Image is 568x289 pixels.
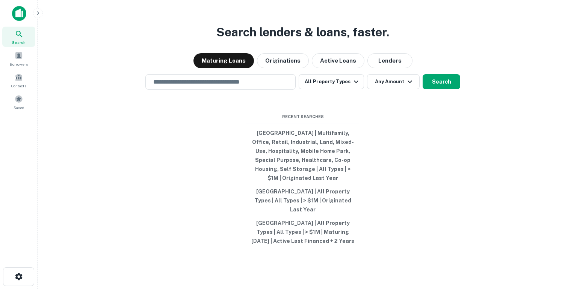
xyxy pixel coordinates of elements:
a: Borrowers [2,48,35,69]
button: [GEOGRAPHIC_DATA] | All Property Types | All Types | > $1M | Maturing [DATE] | Active Last Financ... [246,216,359,248]
span: Saved [14,105,24,111]
button: [GEOGRAPHIC_DATA] | Multifamily, Office, Retail, Industrial, Land, Mixed-Use, Hospitality, Mobile... [246,126,359,185]
a: Saved [2,92,35,112]
button: All Property Types [299,74,364,89]
button: Search [423,74,460,89]
button: [GEOGRAPHIC_DATA] | All Property Types | All Types | > $1M | Originated Last Year [246,185,359,216]
button: Any Amount [367,74,420,89]
button: Active Loans [312,53,364,68]
a: Contacts [2,70,35,90]
button: Lenders [367,53,412,68]
a: Search [2,27,35,47]
iframe: Chat Widget [530,229,568,265]
span: Search [12,39,26,45]
img: capitalize-icon.png [12,6,26,21]
button: Originations [257,53,309,68]
h3: Search lenders & loans, faster. [216,23,389,41]
button: Maturing Loans [193,53,254,68]
span: Borrowers [10,61,28,67]
span: Recent Searches [246,114,359,120]
span: Contacts [11,83,26,89]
